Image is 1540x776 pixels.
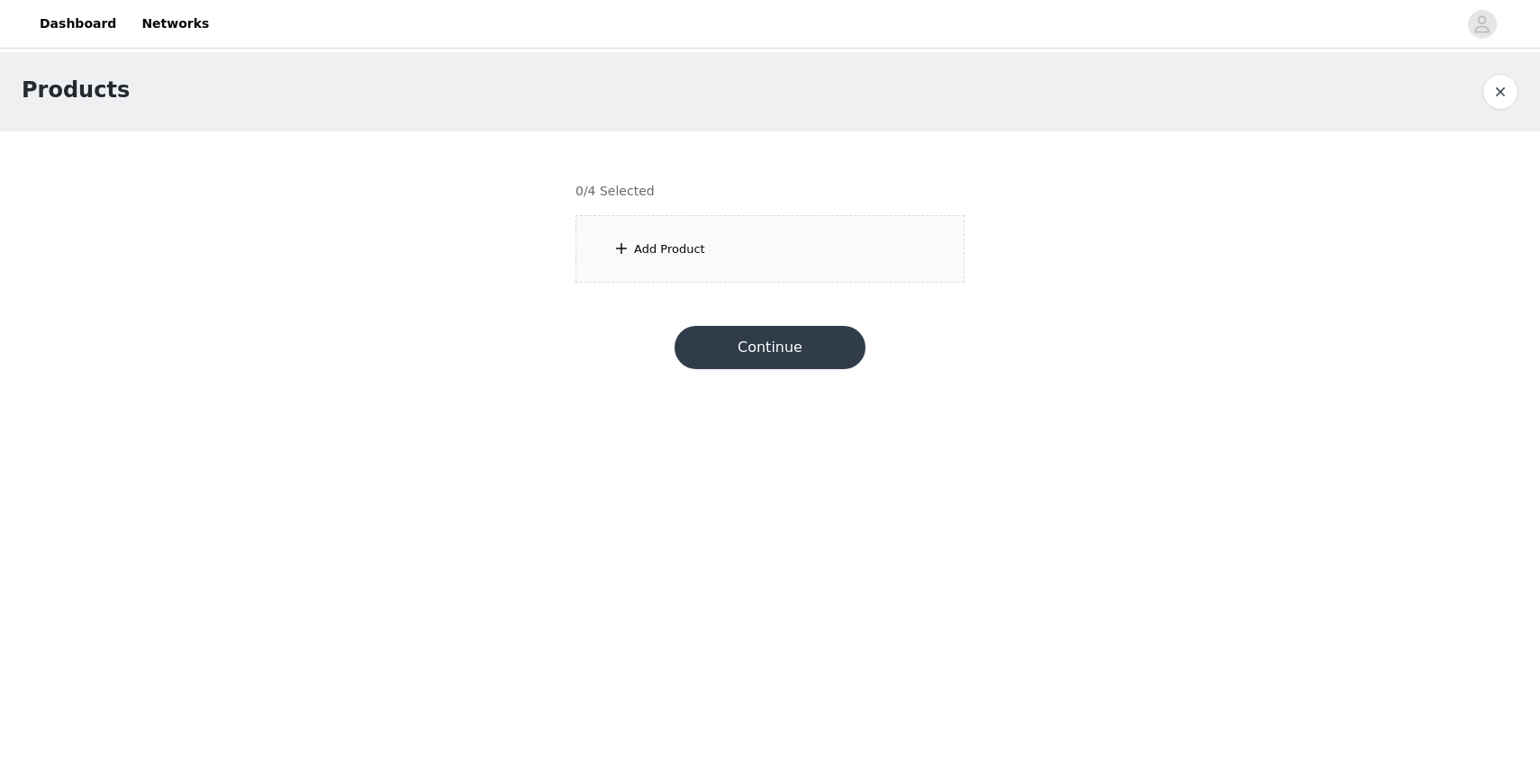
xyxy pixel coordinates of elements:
h4: 0/4 Selected [575,182,655,201]
div: Add Product [634,240,705,258]
a: Networks [131,4,220,44]
div: avatar [1473,10,1490,39]
h1: Products [22,74,130,106]
a: Dashboard [29,4,127,44]
button: Continue [675,326,865,369]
